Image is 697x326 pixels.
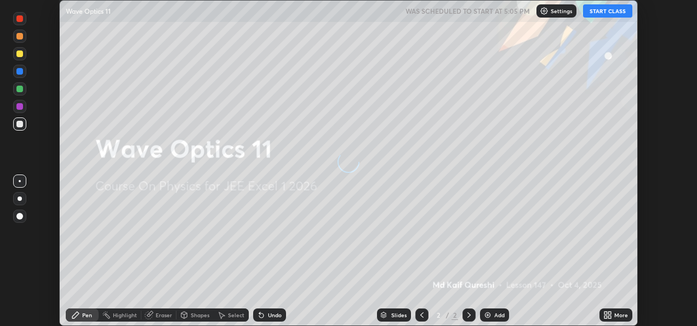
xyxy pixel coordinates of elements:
div: Highlight [113,312,137,318]
div: / [446,312,449,318]
div: More [614,312,628,318]
h5: WAS SCHEDULED TO START AT 5:05 PM [405,6,530,16]
div: Select [228,312,244,318]
div: 2 [452,310,458,320]
div: Pen [82,312,92,318]
div: Slides [391,312,407,318]
img: add-slide-button [483,311,492,319]
div: Add [494,312,505,318]
button: START CLASS [583,4,632,18]
p: Settings [551,8,572,14]
div: Eraser [156,312,172,318]
div: Shapes [191,312,209,318]
div: Undo [268,312,282,318]
div: 2 [433,312,444,318]
img: class-settings-icons [540,7,549,15]
p: Wave Optics 11 [66,7,111,15]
